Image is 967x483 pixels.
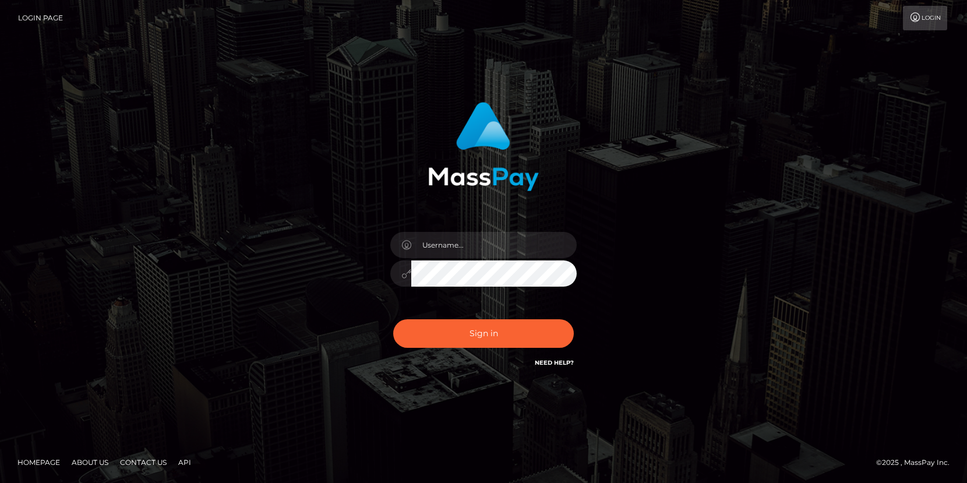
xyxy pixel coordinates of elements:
button: Sign in [393,319,574,348]
img: MassPay Login [428,102,539,191]
input: Username... [411,232,577,258]
a: About Us [67,453,113,471]
div: © 2025 , MassPay Inc. [876,456,958,469]
a: Contact Us [115,453,171,471]
a: Need Help? [535,359,574,366]
a: Login Page [18,6,63,30]
a: Login [903,6,947,30]
a: API [174,453,196,471]
a: Homepage [13,453,65,471]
